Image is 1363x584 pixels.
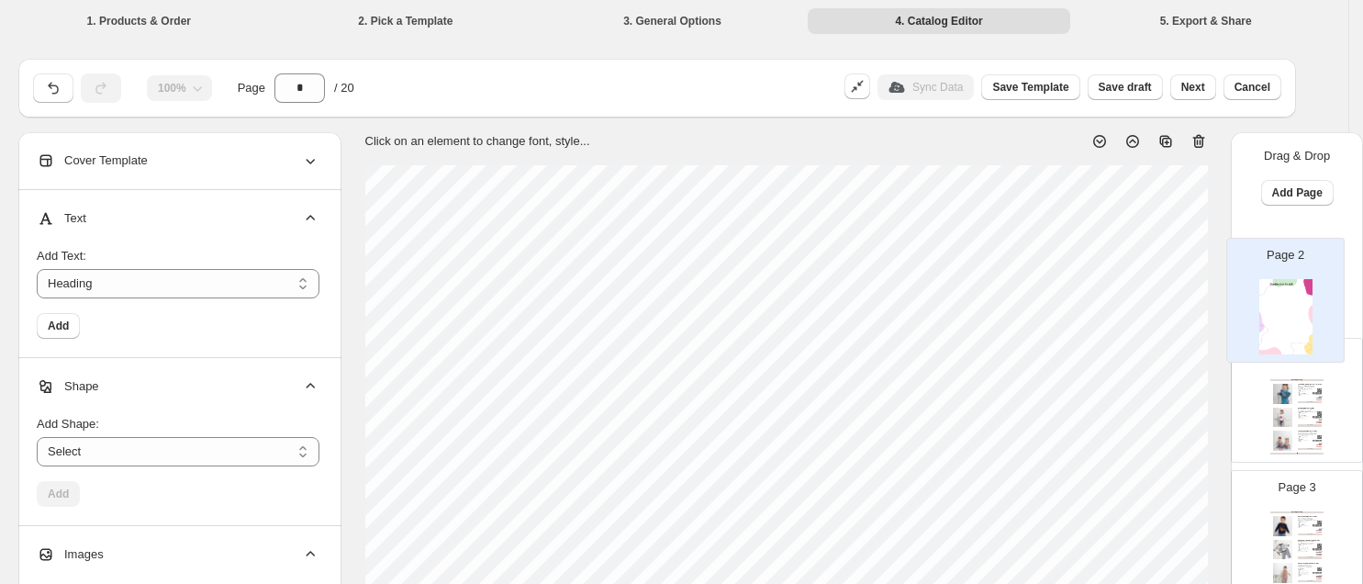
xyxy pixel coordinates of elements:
[37,209,86,228] span: Text
[1264,147,1330,165] p: Drag & Drop
[334,79,354,97] span: / 20
[37,417,99,431] span: Add Shape:
[365,132,590,151] p: Click on an element to change font, style...
[992,80,1068,95] span: Save Template
[1261,180,1334,206] button: Add Page
[1235,80,1270,95] span: Cancel
[238,79,265,97] span: Page
[1272,185,1323,200] span: Add Page
[37,545,104,564] span: Images
[48,319,69,333] span: Add
[37,152,148,170] span: Cover Template
[1088,74,1163,100] button: Save draft
[37,313,80,339] button: Add
[37,249,86,263] span: Add Text:
[37,377,99,396] span: Shape
[1181,80,1205,95] span: Next
[1099,80,1152,95] span: Save draft
[1170,74,1216,100] button: Next
[1223,74,1281,100] button: Cancel
[981,74,1079,100] button: Save Template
